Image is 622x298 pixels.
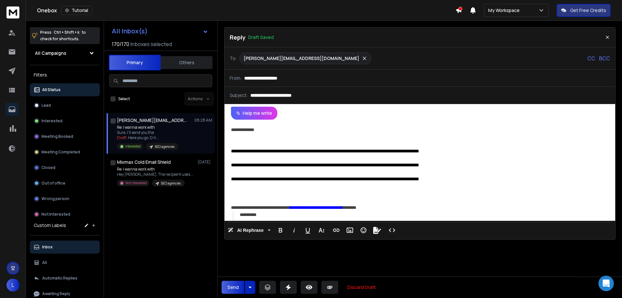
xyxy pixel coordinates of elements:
button: More Text [315,224,328,237]
p: Lead [41,103,51,108]
div: Navigating Advanced Campaign Options in ReachInbox [13,192,109,206]
img: Profile image for Raj [13,102,26,115]
p: 08:28 AM [194,118,212,123]
span: Hi, Thanks for the clarification! The analytics percentage can take a little time to update. It’s... [29,103,580,108]
h1: Mixmax Cold Email Shield [117,159,171,165]
button: Automatic Replies [30,272,100,285]
button: Help [86,202,130,228]
p: SEO agencies [161,181,181,186]
div: Profile image for RajHi, Thanks for the clarification! The analytics percentage can take a little... [7,97,123,121]
button: Get Free Credits [557,4,611,17]
p: Interested [41,118,63,124]
iframe: Intercom live chat [598,276,614,291]
p: Not Interested [125,181,147,185]
img: Profile image for Rohan [69,10,82,23]
p: Automatic Replies [42,276,77,281]
div: Onebox [37,6,455,15]
button: Lead [30,99,100,112]
button: All Status [30,83,100,96]
button: Primary [109,55,161,70]
button: Messages [43,202,86,228]
div: Close [111,10,123,22]
h3: Inboxes selected [131,40,172,48]
p: To: [230,55,237,62]
div: • 3h ago [68,109,86,116]
button: Emoticons [357,224,370,237]
span: Messages [54,219,76,223]
p: Interested [125,144,141,149]
label: Select [118,96,130,101]
p: How can we assist you [DATE]? [13,57,117,79]
button: Send [222,281,244,294]
p: Hi Lookamedia 👋 [13,46,117,57]
button: Discard Draft [342,281,381,294]
button: Interested [30,114,100,127]
button: Tutorial [61,6,92,15]
p: Reply [230,33,246,42]
p: Closed [41,165,55,170]
img: Profile image for Lakshita [94,10,107,23]
h3: Custom Labels [34,222,66,229]
p: Subject: [230,92,248,99]
button: Closed [30,161,100,174]
div: We typically reply in under 15 minutes [13,137,108,144]
button: All Inbox(s) [107,25,213,38]
p: [PERSON_NAME][EMAIL_ADDRESS][DOMAIN_NAME] [244,55,359,62]
button: Signature [371,224,383,237]
p: Meeting Booked [41,134,73,139]
p: My Workspace [488,7,522,14]
div: Optimizing Warmup Settings in ReachInbox [9,171,120,190]
p: All Status [42,87,61,92]
span: Search for help [13,159,52,165]
p: Get Free Credits [570,7,606,14]
button: Not Interested [30,208,100,221]
p: Awaiting Reply [42,291,70,296]
p: All [42,260,47,265]
span: 170 / 170 [112,40,129,48]
span: Draft: [117,135,127,140]
div: Optimizing Warmup Settings in ReachInbox [13,173,109,187]
button: Italic (Ctrl+I) [288,224,300,237]
img: Profile image for Raj [82,10,95,23]
p: Press to check for shortcuts. [40,29,86,42]
p: Out of office [41,181,65,186]
p: Inbox [42,244,53,250]
p: Not Interested [41,212,70,217]
div: Recent message [13,93,116,100]
img: logo [13,14,56,22]
div: [PERSON_NAME] [29,109,66,116]
button: L [6,279,19,292]
button: Code View [386,224,398,237]
button: All [30,256,100,269]
button: Out of office [30,177,100,190]
h1: [PERSON_NAME][EMAIL_ADDRESS][DOMAIN_NAME] [117,117,188,124]
h3: Filters [30,70,100,79]
span: Help [103,219,113,223]
p: SEO agencies [155,144,175,149]
p: Re: I wanna work with [117,167,195,172]
p: [DATE] [198,160,212,165]
h1: All Campaigns [35,50,66,56]
div: Navigating Advanced Campaign Options in ReachInbox [9,190,120,209]
button: Wrong person [30,192,100,205]
button: Bold (Ctrl+B) [274,224,287,237]
p: CC [587,54,595,62]
button: Help me write [231,107,277,120]
button: All Campaigns [30,47,100,60]
p: Wrong person [41,196,69,201]
p: Sure, I'll send you the [117,130,179,135]
span: Home [14,219,29,223]
button: Inbox [30,241,100,254]
p: Re: I wanna work with [117,125,179,130]
div: Recent messageProfile image for RajHi, Thanks for the clarification! The analytics percentage can... [6,87,123,121]
button: Insert Link (Ctrl+K) [330,224,342,237]
div: Send us a messageWe typically reply in under 15 minutes [6,125,123,149]
button: AI Rephrase [226,224,272,237]
button: Meeting Booked [30,130,100,143]
span: Ctrl + Shift + k [53,29,80,36]
p: Meeting Completed [41,149,80,155]
p: Hey [PERSON_NAME], The recipient uses Mixmax [117,172,195,177]
div: Send us a message [13,130,108,137]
